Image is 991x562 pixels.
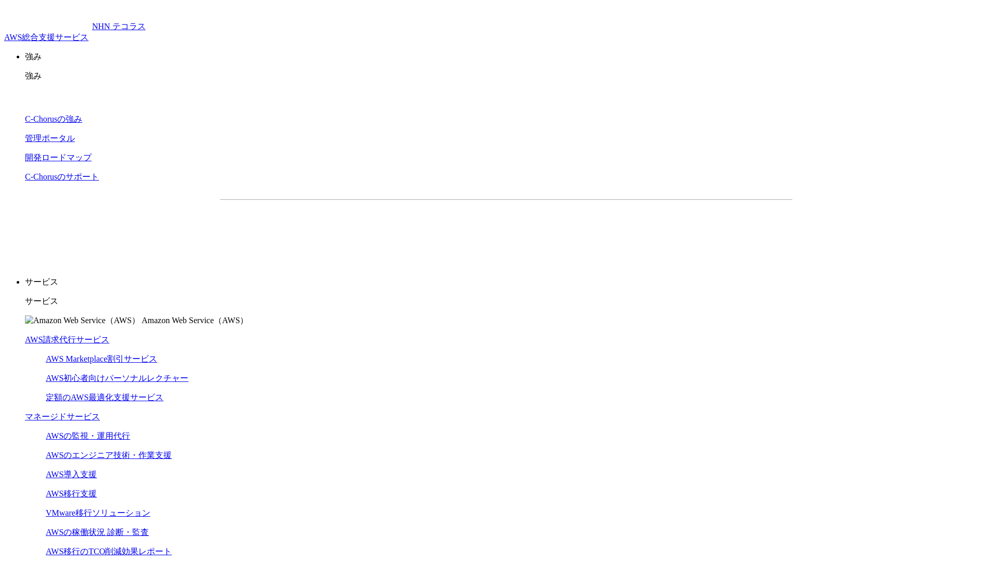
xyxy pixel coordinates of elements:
[25,52,987,62] p: 強み
[333,216,501,242] a: 資料を請求する
[25,412,100,421] a: マネージドサービス
[141,316,248,325] span: Amazon Web Service（AWS）
[46,470,97,479] a: AWS導入支援
[46,451,172,459] a: AWSのエンジニア技術・作業支援
[511,216,679,242] a: まずは相談する
[46,489,97,498] a: AWS移行支援
[25,335,109,344] a: AWS請求代行サービス
[25,71,987,82] p: 強み
[25,277,987,288] p: サービス
[46,393,163,402] a: 定額のAWS最適化支援サービス
[4,4,92,29] img: AWS総合支援サービス C-Chorus
[46,547,172,556] a: AWS移行のTCO削減効果レポート
[46,431,130,440] a: AWSの監視・運用代行
[25,315,140,326] img: Amazon Web Service（AWS）
[46,374,188,382] a: AWS初心者向けパーソナルレクチャー
[4,22,146,42] a: AWS総合支援サービス C-ChorusNHN テコラスAWS総合支援サービス
[25,296,987,307] p: サービス
[25,114,82,123] a: C-Chorusの強み
[25,134,75,143] a: 管理ポータル
[46,528,149,537] a: AWSの稼働状況 診断・監査
[46,508,150,517] a: VMware移行ソリューション
[25,172,99,181] a: C-Chorusのサポート
[25,153,92,162] a: 開発ロードマップ
[46,354,157,363] a: AWS Marketplace割引サービス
